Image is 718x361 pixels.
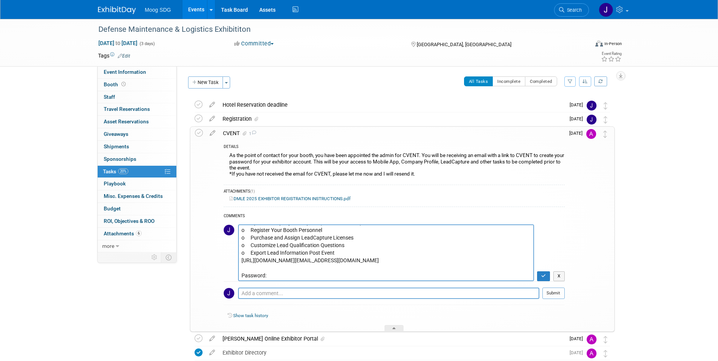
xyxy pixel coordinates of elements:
[219,127,565,140] div: CVENT
[604,116,607,123] i: Move task
[206,115,219,122] a: edit
[136,230,142,236] span: 6
[98,128,176,140] a: Giveaways
[570,336,587,341] span: [DATE]
[103,168,128,174] span: Tasks
[238,224,534,281] textarea: o Upload Company Logo o Upload Company Description (50 words or less) o Register Your Booth Perso...
[587,101,597,110] img: Jaclyn Roberts
[118,53,130,59] a: Edit
[139,41,155,46] span: (3 days)
[554,3,589,17] a: Search
[544,39,622,51] div: Event Format
[464,76,493,86] button: All Tasks
[595,40,603,47] img: Format-Inperson.png
[98,215,176,227] a: ROI, Objectives & ROO
[104,69,146,75] span: Event Information
[98,91,176,103] a: Staff
[587,349,597,358] img: ALYSSA Szal
[206,335,219,342] a: edit
[96,23,578,36] div: Defense Maintenance & Logistics Exhibititon
[224,189,565,195] div: ATTACHMENTS
[104,106,150,112] span: Travel Reservations
[248,131,256,136] span: 1
[104,193,163,199] span: Misc. Expenses & Credits
[104,131,128,137] span: Giveaways
[586,129,596,139] img: ALYSSA Szal
[98,6,136,14] img: ExhibitDay
[224,144,565,151] div: DETAILS
[98,203,176,215] a: Budget
[98,141,176,153] a: Shipments
[233,313,268,318] a: Show task history
[120,81,127,87] span: Booth not reserved yet
[98,116,176,128] a: Asset Reservations
[587,335,597,344] img: ALYSSA Szal
[599,3,613,17] img: Jaclyn Roberts
[604,336,607,343] i: Move task
[148,252,161,262] td: Personalize Event Tab Strip
[98,66,176,78] a: Event Information
[219,346,565,359] div: Exhibitor Directory
[98,240,176,252] a: more
[104,94,115,100] span: Staff
[104,81,127,87] span: Booth
[229,196,350,201] a: DMLE 2025 EXHIBITOR REGISTRATION INSTRUCTIONS.pdf
[570,116,587,121] span: [DATE]
[206,130,219,137] a: edit
[104,218,154,224] span: ROI, Objectives & ROO
[104,205,121,212] span: Budget
[104,230,142,237] span: Attachments
[145,7,171,13] span: Moog SDG
[604,350,607,357] i: Move task
[104,156,136,162] span: Sponsorships
[219,112,565,125] div: Registration
[98,178,176,190] a: Playbook
[104,118,149,124] span: Asset Reservations
[219,98,565,111] div: Hotel Reservation deadline
[492,76,525,86] button: Incomplete
[161,252,176,262] td: Toggle Event Tabs
[102,243,114,249] span: more
[250,189,255,193] span: (1)
[601,52,621,56] div: Event Rating
[224,213,565,221] div: COMMENTS
[188,76,223,89] button: New Task
[224,151,565,180] div: As the point of contact for your booth, you have been appointed the admin for CVENT. You will be ...
[98,79,176,91] a: Booth
[224,288,234,299] img: Jaclyn Roberts
[587,115,597,124] img: Jaclyn Roberts
[570,102,587,107] span: [DATE]
[206,101,219,108] a: edit
[553,271,565,281] button: X
[98,166,176,178] a: Tasks20%
[206,349,219,356] a: edit
[98,190,176,202] a: Misc. Expenses & Credits
[604,41,622,47] div: In-Person
[604,102,607,109] i: Move task
[104,143,129,149] span: Shipments
[98,103,176,115] a: Travel Reservations
[98,153,176,165] a: Sponsorships
[570,350,587,355] span: [DATE]
[104,180,126,187] span: Playbook
[569,131,586,136] span: [DATE]
[232,40,277,48] button: Committed
[98,228,176,240] a: Attachments6
[98,52,130,59] td: Tags
[118,168,128,174] span: 20%
[417,42,511,47] span: [GEOGRAPHIC_DATA], [GEOGRAPHIC_DATA]
[98,40,138,47] span: [DATE] [DATE]
[594,76,607,86] a: Refresh
[224,225,234,235] img: Jaclyn Roberts
[219,332,565,345] div: [PERSON_NAME] Online Exhibitor Portal
[525,76,557,86] button: Completed
[542,288,565,299] button: Submit
[564,7,582,13] span: Search
[114,40,121,46] span: to
[603,131,607,138] i: Move task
